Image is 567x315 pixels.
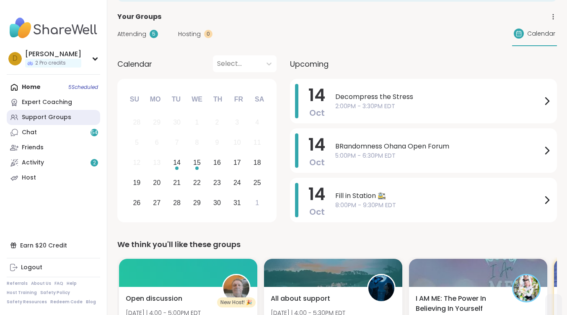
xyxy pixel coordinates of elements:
[7,125,100,140] a: Chat54
[208,134,226,152] div: Not available Thursday, October 9th, 2025
[35,60,66,67] span: 2 Pro credits
[168,174,186,192] div: Choose Tuesday, October 21st, 2025
[208,174,226,192] div: Choose Thursday, October 23rd, 2025
[335,102,542,111] span: 2:00PM - 3:30PM EDT
[309,156,325,168] span: Oct
[248,154,266,172] div: Choose Saturday, October 18th, 2025
[271,294,330,304] span: All about support
[133,197,140,208] div: 26
[128,194,146,212] div: Choose Sunday, October 26th, 2025
[513,275,539,301] img: JollyJessie38
[128,154,146,172] div: Not available Sunday, October 12th, 2025
[155,137,159,148] div: 6
[188,114,206,132] div: Not available Wednesday, October 1st, 2025
[215,137,219,148] div: 9
[168,194,186,212] div: Choose Tuesday, October 28th, 2025
[173,117,181,128] div: 30
[133,177,140,188] div: 19
[150,30,158,38] div: 5
[148,114,166,132] div: Not available Monday, September 29th, 2025
[188,194,206,212] div: Choose Wednesday, October 29th, 2025
[148,194,166,212] div: Choose Monday, October 27th, 2025
[255,117,259,128] div: 4
[308,83,325,107] span: 14
[208,114,226,132] div: Not available Thursday, October 2nd, 2025
[7,238,100,253] div: Earn $20 Credit
[7,13,100,43] img: ShareWell Nav Logo
[335,141,542,151] span: BRandomness Ohana Open Forum
[173,197,181,208] div: 28
[188,134,206,152] div: Not available Wednesday, October 8th, 2025
[175,137,179,148] div: 7
[167,90,185,109] div: Tu
[67,281,77,286] a: Help
[188,154,206,172] div: Choose Wednesday, October 15th, 2025
[233,197,241,208] div: 31
[125,90,144,109] div: Su
[22,98,72,107] div: Expert Coaching
[22,159,44,167] div: Activity
[7,95,100,110] a: Expert Coaching
[22,113,71,122] div: Support Groups
[173,177,181,188] div: 21
[195,137,199,148] div: 8
[290,58,329,70] span: Upcoming
[228,134,246,152] div: Not available Friday, October 10th, 2025
[335,201,542,210] span: 8:00PM - 9:30PM EDT
[335,191,542,201] span: Fill in Station 🚉
[7,110,100,125] a: Support Groups
[50,299,83,305] a: Redeem Code
[13,53,18,64] span: D
[309,206,325,218] span: Oct
[255,197,259,208] div: 1
[193,197,201,208] div: 29
[148,154,166,172] div: Not available Monday, October 13th, 2025
[254,137,261,148] div: 11
[228,114,246,132] div: Not available Friday, October 3rd, 2025
[7,281,28,286] a: Referrals
[133,117,140,128] div: 28
[250,90,269,109] div: Sa
[248,114,266,132] div: Not available Saturday, October 4th, 2025
[7,260,100,275] a: Logout
[7,155,100,170] a: Activity2
[148,174,166,192] div: Choose Monday, October 20th, 2025
[22,143,44,152] div: Friends
[21,263,42,272] div: Logout
[215,117,219,128] div: 2
[7,290,37,296] a: Host Training
[228,154,246,172] div: Choose Friday, October 17th, 2025
[127,112,267,213] div: month 2025-10
[223,275,249,301] img: Lukehealing
[31,281,51,286] a: About Us
[213,157,221,168] div: 16
[128,134,146,152] div: Not available Sunday, October 5th, 2025
[22,128,37,137] div: Chat
[54,281,63,286] a: FAQ
[153,197,161,208] div: 27
[7,140,100,155] a: Friends
[93,159,96,167] span: 2
[188,90,206,109] div: We
[208,154,226,172] div: Choose Thursday, October 16th, 2025
[308,133,325,156] span: 14
[117,239,557,250] div: We think you'll like these groups
[168,154,186,172] div: Choose Tuesday, October 14th, 2025
[168,134,186,152] div: Not available Tuesday, October 7th, 2025
[208,194,226,212] div: Choose Thursday, October 30th, 2025
[153,177,161,188] div: 20
[254,157,261,168] div: 18
[254,177,261,188] div: 25
[248,134,266,152] div: Not available Saturday, October 11th, 2025
[148,134,166,152] div: Not available Monday, October 6th, 2025
[22,174,36,182] div: Host
[233,137,241,148] div: 10
[91,129,98,136] span: 54
[248,174,266,192] div: Choose Saturday, October 25th, 2025
[335,92,542,102] span: Decompress the Stress
[168,114,186,132] div: Not available Tuesday, September 30th, 2025
[117,30,146,39] span: Attending
[228,174,246,192] div: Choose Friday, October 24th, 2025
[128,174,146,192] div: Choose Sunday, October 19th, 2025
[213,177,221,188] div: 23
